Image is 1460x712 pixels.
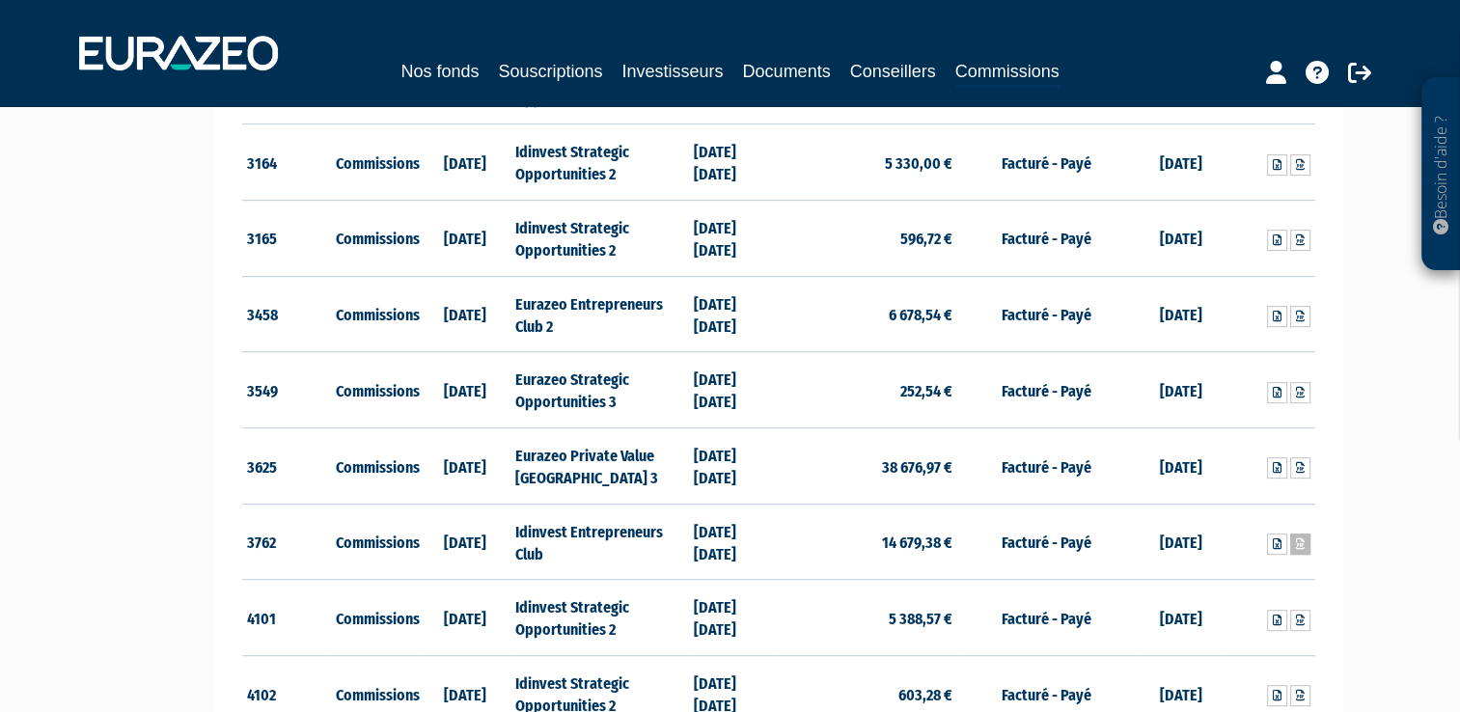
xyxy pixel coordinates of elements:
[1136,504,1226,580] td: [DATE]
[955,58,1060,88] a: Commissions
[689,124,779,201] td: [DATE] [DATE]
[421,352,510,428] td: [DATE]
[510,124,688,201] td: Idinvest Strategic Opportunities 2
[242,580,332,656] td: 4101
[957,352,1136,428] td: Facturé - Payé
[421,201,510,277] td: [DATE]
[957,504,1136,580] td: Facturé - Payé
[689,428,779,505] td: [DATE] [DATE]
[689,504,779,580] td: [DATE] [DATE]
[242,428,332,505] td: 3625
[1136,580,1226,656] td: [DATE]
[957,201,1136,277] td: Facturé - Payé
[421,124,510,201] td: [DATE]
[779,428,957,505] td: 38 676,97 €
[242,201,332,277] td: 3165
[498,58,602,85] a: Souscriptions
[689,201,779,277] td: [DATE] [DATE]
[689,276,779,352] td: [DATE] [DATE]
[957,580,1136,656] td: Facturé - Payé
[1136,201,1226,277] td: [DATE]
[1136,124,1226,201] td: [DATE]
[79,36,278,70] img: 1732889491-logotype_eurazeo_blanc_rvb.png
[242,352,332,428] td: 3549
[779,124,957,201] td: 5 330,00 €
[331,124,421,201] td: Commissions
[242,504,332,580] td: 3762
[510,276,688,352] td: Eurazeo Entrepreneurs Club 2
[779,580,957,656] td: 5 388,57 €
[850,58,936,85] a: Conseillers
[957,276,1136,352] td: Facturé - Payé
[689,580,779,656] td: [DATE] [DATE]
[421,504,510,580] td: [DATE]
[510,504,688,580] td: Idinvest Entrepreneurs Club
[510,580,688,656] td: Idinvest Strategic Opportunities 2
[1136,352,1226,428] td: [DATE]
[331,428,421,505] td: Commissions
[421,428,510,505] td: [DATE]
[779,504,957,580] td: 14 679,38 €
[421,580,510,656] td: [DATE]
[1430,88,1452,261] p: Besoin d'aide ?
[242,276,332,352] td: 3458
[510,352,688,428] td: Eurazeo Strategic Opportunities 3
[743,58,831,85] a: Documents
[1136,428,1226,505] td: [DATE]
[331,504,421,580] td: Commissions
[1136,276,1226,352] td: [DATE]
[242,124,332,201] td: 3164
[779,201,957,277] td: 596,72 €
[331,580,421,656] td: Commissions
[510,428,688,505] td: Eurazeo Private Value [GEOGRAPHIC_DATA] 3
[510,201,688,277] td: Idinvest Strategic Opportunities 2
[621,58,723,85] a: Investisseurs
[779,352,957,428] td: 252,54 €
[331,352,421,428] td: Commissions
[779,276,957,352] td: 6 678,54 €
[689,352,779,428] td: [DATE] [DATE]
[400,58,479,85] a: Nos fonds
[421,276,510,352] td: [DATE]
[957,428,1136,505] td: Facturé - Payé
[957,124,1136,201] td: Facturé - Payé
[331,201,421,277] td: Commissions
[331,276,421,352] td: Commissions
